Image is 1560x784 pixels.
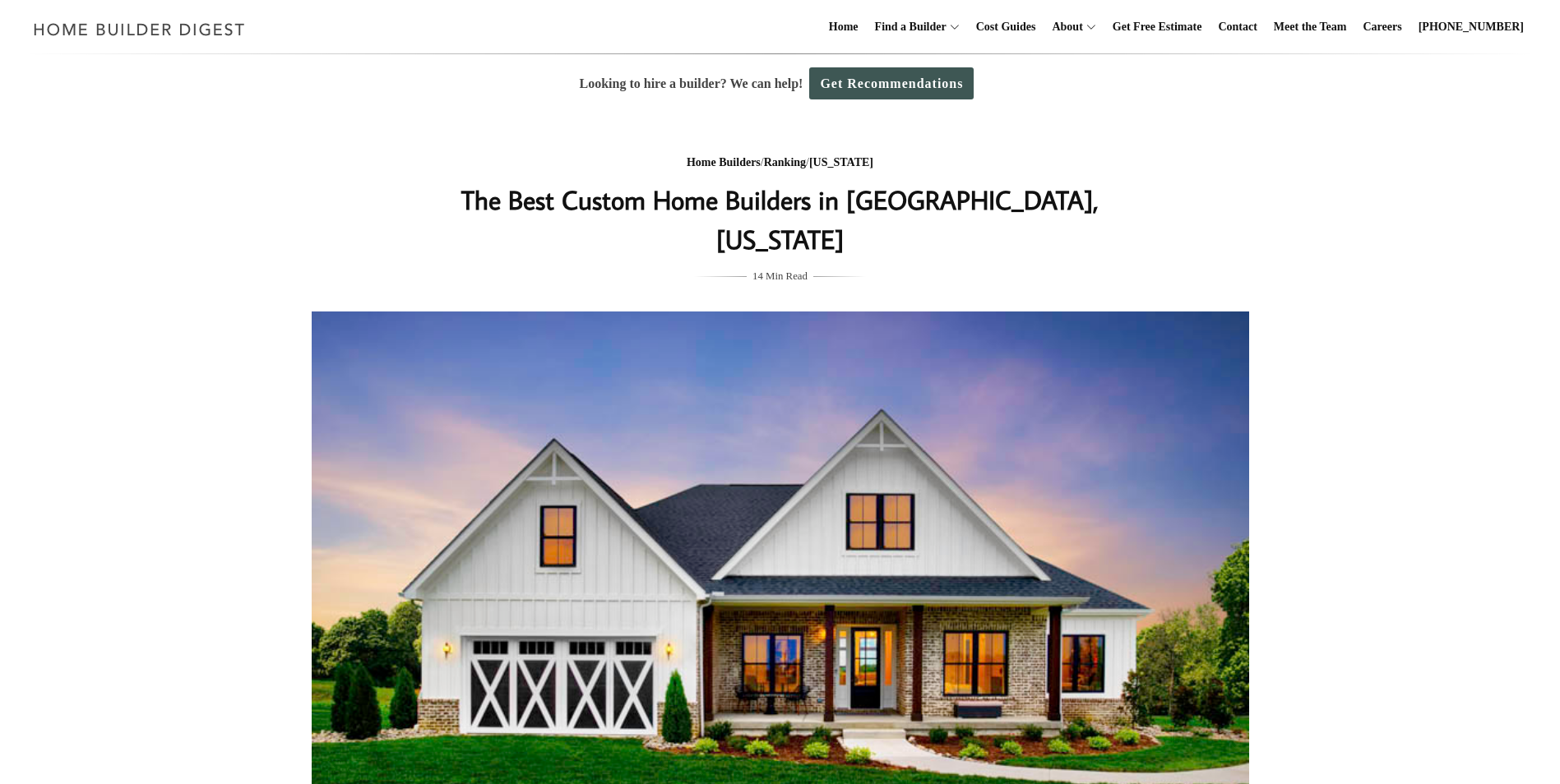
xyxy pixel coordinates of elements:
[752,267,808,285] span: 14 Min Read
[809,156,873,168] a: [US_STATE]
[1357,1,1409,53] a: Careers
[687,156,761,168] a: Home Builders
[764,156,806,168] a: Ranking
[1045,1,1082,53] a: About
[1412,1,1530,53] a: [PHONE_NUMBER]
[452,153,1109,173] div: / /
[970,1,1043,53] a: Cost Guides
[452,180,1109,259] h1: The Best Custom Home Builders in [GEOGRAPHIC_DATA], [US_STATE]
[822,1,865,53] a: Home
[1211,1,1263,53] a: Contact
[1267,1,1354,53] a: Meet the Team
[26,13,252,45] img: Home Builder Digest
[809,67,974,99] a: Get Recommendations
[868,1,947,53] a: Find a Builder
[1106,1,1209,53] a: Get Free Estimate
